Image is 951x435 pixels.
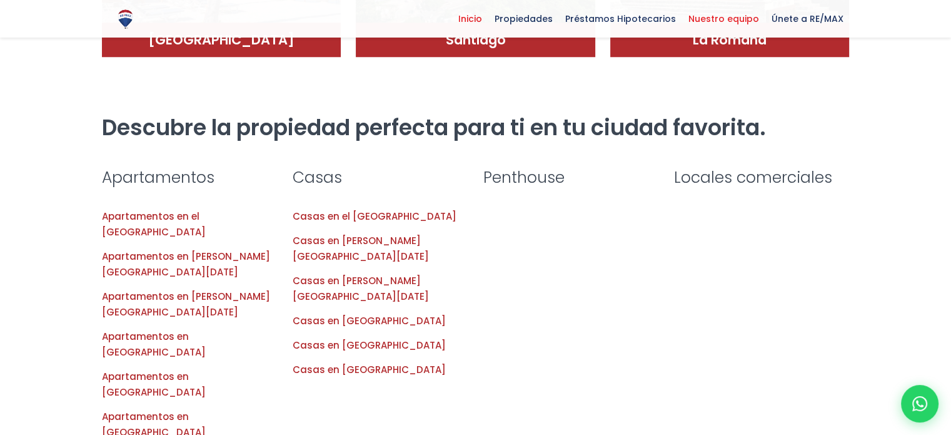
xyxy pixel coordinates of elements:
[102,210,206,238] a: Apartamentos en el [GEOGRAPHIC_DATA]
[452,9,488,28] span: Inicio
[682,9,765,28] span: Nuestro equipo
[102,330,206,359] a: Apartamentos en [GEOGRAPHIC_DATA]
[623,32,837,48] h4: La Romana
[102,290,270,319] a: Apartamentos en [PERSON_NAME][GEOGRAPHIC_DATA][DATE]
[559,9,682,28] span: Préstamos Hipotecarios
[483,166,659,188] h3: Penthouse
[368,32,583,48] h4: Santiago
[293,234,429,263] a: Casas en [PERSON_NAME][GEOGRAPHIC_DATA][DATE]
[102,370,206,399] a: Apartamentos en [GEOGRAPHIC_DATA]
[114,8,136,30] img: Logo de REMAX
[293,166,468,188] h3: Casas
[293,314,446,327] a: Casas en [GEOGRAPHIC_DATA]
[102,250,270,279] a: Apartamentos en [PERSON_NAME][GEOGRAPHIC_DATA][DATE]
[293,210,456,223] a: Casas en el [GEOGRAPHIC_DATA]
[102,166,278,188] h3: Apartamentos
[488,9,559,28] span: Propiedades
[102,113,850,141] h2: Descubre la propiedad perfecta para ti en tu ciudad favorita.
[293,274,429,303] a: Casas en [PERSON_NAME][GEOGRAPHIC_DATA][DATE]
[765,9,850,28] span: Únete a RE/MAX
[293,363,446,376] a: Casas en [GEOGRAPHIC_DATA]
[674,166,850,188] h3: Locales comerciales
[293,339,446,352] a: Casas en [GEOGRAPHIC_DATA]
[114,32,329,48] h4: [GEOGRAPHIC_DATA]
